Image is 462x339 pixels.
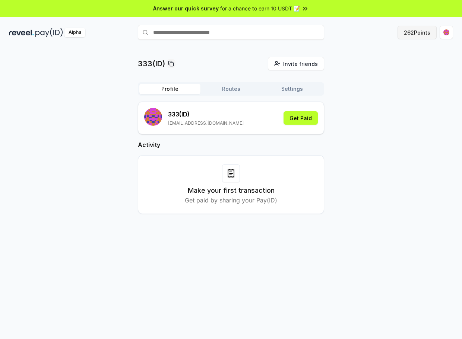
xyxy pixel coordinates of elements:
button: Routes [200,84,262,94]
p: Get paid by sharing your Pay(ID) [185,196,277,205]
button: Get Paid [284,111,318,125]
button: Invite friends [268,57,324,70]
img: pay_id [35,28,63,37]
img: reveel_dark [9,28,34,37]
button: Profile [139,84,200,94]
span: Answer our quick survey [153,4,219,12]
p: 333 (ID) [168,110,244,119]
p: 333(ID) [138,58,165,69]
span: Invite friends [283,60,318,68]
p: [EMAIL_ADDRESS][DOMAIN_NAME] [168,120,244,126]
span: for a chance to earn 10 USDT 📝 [220,4,300,12]
button: Settings [262,84,323,94]
div: Alpha [64,28,85,37]
h3: Make your first transaction [188,185,275,196]
button: 262Points [398,26,437,39]
h2: Activity [138,140,324,149]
